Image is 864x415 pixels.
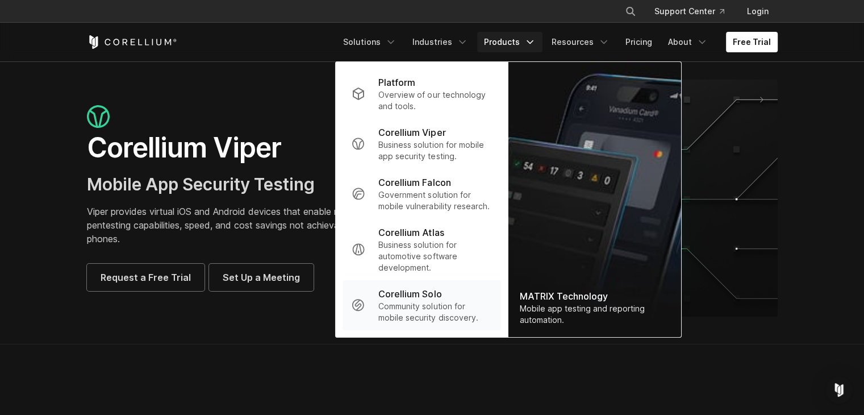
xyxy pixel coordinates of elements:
div: MATRIX Technology [519,289,669,303]
p: Government solution for mobile vulnerability research. [378,189,491,212]
a: About [661,32,715,52]
span: Mobile App Security Testing [87,174,315,194]
a: Resources [545,32,616,52]
span: Request a Free Trial [101,271,191,284]
button: Search [620,1,641,22]
a: Support Center [645,1,733,22]
a: Set Up a Meeting [209,264,314,291]
a: Corellium Solo Community solution for mobile security discovery. [342,280,500,330]
p: Platform [378,76,415,89]
a: Industries [406,32,475,52]
a: Login [738,1,778,22]
span: Set Up a Meeting [223,271,300,284]
p: Business solution for mobile app security testing. [378,139,491,162]
img: Matrix_WebNav_1x [508,62,681,337]
p: Community solution for mobile security discovery. [378,301,491,323]
a: Corellium Home [87,35,177,49]
a: Platform Overview of our technology and tools. [342,69,500,119]
a: Request a Free Trial [87,264,204,291]
p: Overview of our technology and tools. [378,89,491,112]
a: Pricing [619,32,659,52]
h1: Corellium Viper [87,131,421,165]
a: Solutions [336,32,403,52]
p: Corellium Viper [378,126,445,139]
a: MATRIX Technology Mobile app testing and reporting automation. [508,62,681,337]
a: Free Trial [726,32,778,52]
img: viper_icon_large [87,105,110,128]
div: Navigation Menu [611,1,778,22]
p: Viper provides virtual iOS and Android devices that enable mobile app pentesting capabilities, sp... [87,205,421,246]
a: Corellium Falcon Government solution for mobile vulnerability research. [342,169,500,219]
div: Mobile app testing and reporting automation. [519,303,669,326]
div: Open Intercom Messenger [825,376,853,404]
p: Corellium Falcon [378,176,450,189]
a: Products [477,32,542,52]
div: Navigation Menu [336,32,778,52]
p: Corellium Atlas [378,226,444,239]
a: Corellium Viper Business solution for mobile app security testing. [342,119,500,169]
p: Business solution for automotive software development. [378,239,491,273]
p: Corellium Solo [378,287,441,301]
a: Corellium Atlas Business solution for automotive software development. [342,219,500,280]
